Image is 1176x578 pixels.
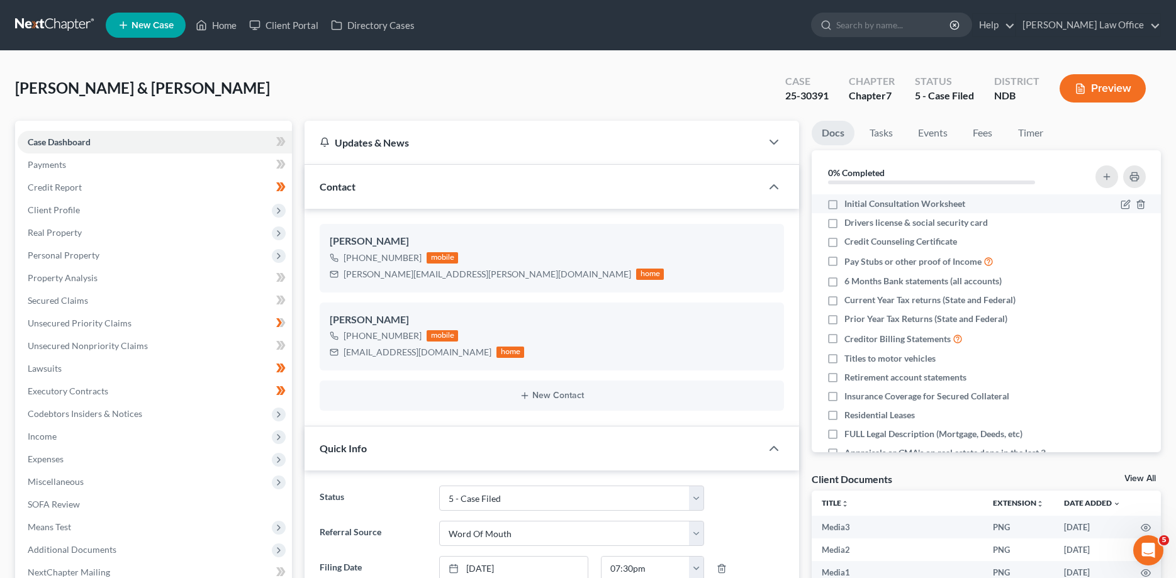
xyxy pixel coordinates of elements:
a: Help [973,14,1015,36]
a: Timer [1008,121,1053,145]
span: Unsecured Priority Claims [28,318,132,328]
span: Credit Counseling Certificate [844,235,957,248]
span: NextChapter Mailing [28,567,110,577]
span: Personal Property [28,250,99,260]
span: Case Dashboard [28,136,91,147]
a: Payments [18,153,292,176]
span: Codebtors Insiders & Notices [28,408,142,419]
span: 6 Months Bank statements (all accounts) [844,275,1002,287]
a: Unsecured Nonpriority Claims [18,335,292,357]
div: Updates & News [320,136,746,149]
span: Means Test [28,521,71,532]
span: Appraisals or CMA's on real estate done in the last 3 years OR required by attorney [844,447,1063,472]
div: [PERSON_NAME][EMAIL_ADDRESS][PERSON_NAME][DOMAIN_NAME] [344,268,631,281]
span: Expenses [28,453,64,464]
span: Residential Leases [844,409,915,421]
div: home [496,347,524,358]
a: Docs [812,121,854,145]
span: Payments [28,159,66,170]
button: New Contact [330,391,773,401]
span: Unsecured Nonpriority Claims [28,340,148,351]
span: Current Year Tax returns (State and Federal) [844,294,1016,306]
span: Prior Year Tax Returns (State and Federal) [844,313,1007,325]
span: 5 [1159,535,1169,545]
div: Chapter [849,74,895,89]
a: Tasks [860,121,903,145]
strong: 0% Completed [828,167,885,178]
td: Media2 [812,538,983,561]
span: Miscellaneous [28,476,84,487]
iframe: Intercom live chat [1133,535,1163,565]
a: Client Portal [243,14,325,36]
a: Executory Contracts [18,380,292,403]
input: Search by name... [836,13,951,36]
div: Client Documents [812,472,892,486]
a: Secured Claims [18,289,292,312]
a: Directory Cases [325,14,421,36]
span: FULL Legal Description (Mortgage, Deeds, etc) [844,428,1022,440]
div: [PERSON_NAME] [330,313,773,328]
span: [PERSON_NAME] & [PERSON_NAME] [15,79,270,97]
span: SOFA Review [28,499,80,509]
a: Lawsuits [18,357,292,380]
span: Insurance Coverage for Secured Collateral [844,390,1009,403]
div: District [994,74,1039,89]
span: Real Property [28,227,82,238]
div: Chapter [849,89,895,103]
span: Pay Stubs or other proof of Income [844,255,982,268]
label: Status [313,486,432,511]
div: home [636,269,664,280]
i: unfold_more [1036,500,1044,508]
div: NDB [994,89,1039,103]
td: [DATE] [1054,538,1131,561]
a: Home [189,14,243,36]
a: Date Added expand_more [1064,498,1121,508]
span: Creditor Billing Statements [844,333,951,345]
div: mobile [427,252,458,264]
a: Case Dashboard [18,131,292,153]
td: Media3 [812,516,983,538]
div: [PHONE_NUMBER] [344,252,422,264]
div: [EMAIL_ADDRESS][DOMAIN_NAME] [344,346,491,358]
span: Initial Consultation Worksheet [844,197,965,210]
span: Retirement account statements [844,371,966,384]
div: mobile [427,330,458,342]
td: PNG [983,538,1054,561]
a: Unsecured Priority Claims [18,312,292,335]
div: Status [915,74,974,89]
label: Referral Source [313,521,432,546]
a: Titleunfold_more [822,498,849,508]
span: Contact [320,181,356,192]
a: Extensionunfold_more [993,498,1044,508]
div: 5 - Case Filed [915,89,974,103]
span: 7 [886,89,892,101]
a: View All [1124,474,1156,483]
div: [PERSON_NAME] [330,234,773,249]
span: Lawsuits [28,363,62,374]
a: Events [908,121,958,145]
span: New Case [132,21,174,30]
a: [PERSON_NAME] Law Office [1016,14,1160,36]
a: SOFA Review [18,493,292,516]
i: expand_more [1113,500,1121,508]
td: PNG [983,516,1054,538]
span: Executory Contracts [28,386,108,396]
a: Fees [963,121,1003,145]
div: [PHONE_NUMBER] [344,330,422,342]
button: Preview [1060,74,1146,103]
span: Quick Info [320,442,367,454]
span: Property Analysis [28,272,98,283]
span: Drivers license & social security card [844,216,988,229]
span: Client Profile [28,204,80,215]
i: unfold_more [841,500,849,508]
span: Credit Report [28,182,82,192]
span: Titles to motor vehicles [844,352,936,365]
span: Income [28,431,57,442]
div: 25-30391 [785,89,829,103]
span: Secured Claims [28,295,88,306]
span: Additional Documents [28,544,116,555]
a: Credit Report [18,176,292,199]
a: Property Analysis [18,267,292,289]
div: Case [785,74,829,89]
td: [DATE] [1054,516,1131,538]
